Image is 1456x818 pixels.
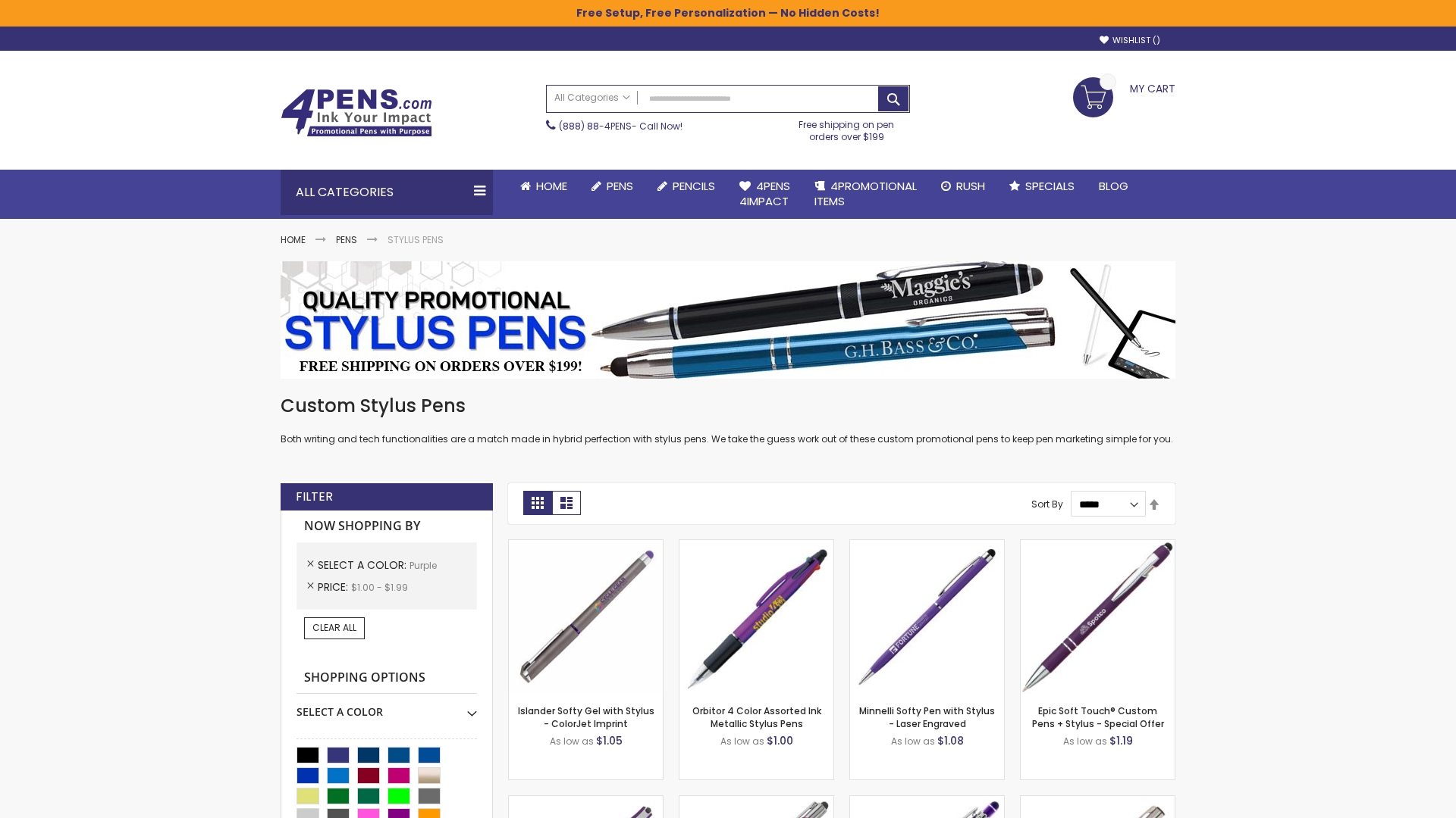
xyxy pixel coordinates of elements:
[550,735,594,748] span: As low as
[850,539,1004,552] a: Minnelli Softy Pen with Stylus - Laser Engraved-Purple
[297,510,477,542] strong: Now Shopping by
[596,733,623,748] span: $1.05
[956,178,985,194] span: Rush
[409,559,437,572] span: Purple
[891,735,935,748] span: As low as
[559,120,632,133] a: (888) 88-4PENS
[388,233,444,246] strong: Stylus Pens
[297,662,477,695] strong: Shopping Options
[607,178,633,194] span: Pens
[318,557,409,573] span: Select A Color
[1032,704,1164,729] a: Epic Soft Touch® Custom Pens + Stylus - Special Offer
[679,539,833,552] a: Orbitor 4 Color Assorted Ink Metallic Stylus Pens-Purple
[802,170,929,219] a: 4PROMOTIONALITEMS
[536,178,567,194] span: Home
[351,581,408,594] span: $1.00 - $1.99
[679,540,833,694] img: Orbitor 4 Color Assorted Ink Metallic Stylus Pens-Purple
[997,170,1087,203] a: Specials
[1063,735,1107,748] span: As low as
[767,733,793,748] span: $1.00
[1109,733,1133,748] span: $1.19
[850,540,1004,694] img: Minnelli Softy Pen with Stylus - Laser Engraved-Purple
[1100,35,1160,46] a: Wishlist
[692,704,821,729] a: Orbitor 4 Color Assorted Ink Metallic Stylus Pens
[1021,539,1175,552] a: 4P-MS8B-Purple
[929,170,997,203] a: Rush
[1031,498,1063,510] label: Sort By
[312,621,356,634] span: Clear All
[304,617,365,638] a: Clear All
[645,170,727,203] a: Pencils
[547,86,638,111] a: All Categories
[850,795,1004,808] a: Phoenix Softy with Stylus Pen - Laser-Purple
[296,489,333,505] strong: Filter
[508,170,579,203] a: Home
[281,170,493,215] div: All Categories
[673,178,715,194] span: Pencils
[318,579,351,595] span: Price
[554,92,630,104] span: All Categories
[1021,795,1175,808] a: Tres-Chic Touch Pen - Standard Laser-Purple
[336,233,357,246] a: Pens
[739,178,790,209] span: 4Pens 4impact
[1025,178,1075,194] span: Specials
[281,89,432,137] img: 4Pens Custom Pens and Promotional Products
[1099,178,1128,194] span: Blog
[509,795,663,808] a: Avendale Velvet Touch Stylus Gel Pen-Purple
[509,539,663,552] a: Islander Softy Gel with Stylus - ColorJet Imprint-Purple
[518,704,654,729] a: Islander Softy Gel with Stylus - ColorJet Imprint
[281,394,1175,418] h1: Custom Stylus Pens
[679,795,833,808] a: Tres-Chic with Stylus Metal Pen - Standard Laser-Purple
[523,491,552,515] strong: Grid
[727,170,802,219] a: 4Pens4impact
[559,120,682,133] span: - Call Now!
[937,733,964,748] span: $1.08
[509,540,663,694] img: Islander Softy Gel with Stylus - ColorJet Imprint-Purple
[579,170,645,203] a: Pens
[281,261,1175,379] img: Stylus Pens
[783,113,911,143] div: Free shipping on pen orders over $199
[297,694,477,720] div: Select A Color
[281,394,1175,446] div: Both writing and tech functionalities are a match made in hybrid perfection with stylus pens. We ...
[859,704,995,729] a: Minnelli Softy Pen with Stylus - Laser Engraved
[814,178,917,209] span: 4PROMOTIONAL ITEMS
[1087,170,1141,203] a: Blog
[1021,540,1175,694] img: 4P-MS8B-Purple
[720,735,764,748] span: As low as
[281,233,306,246] a: Home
